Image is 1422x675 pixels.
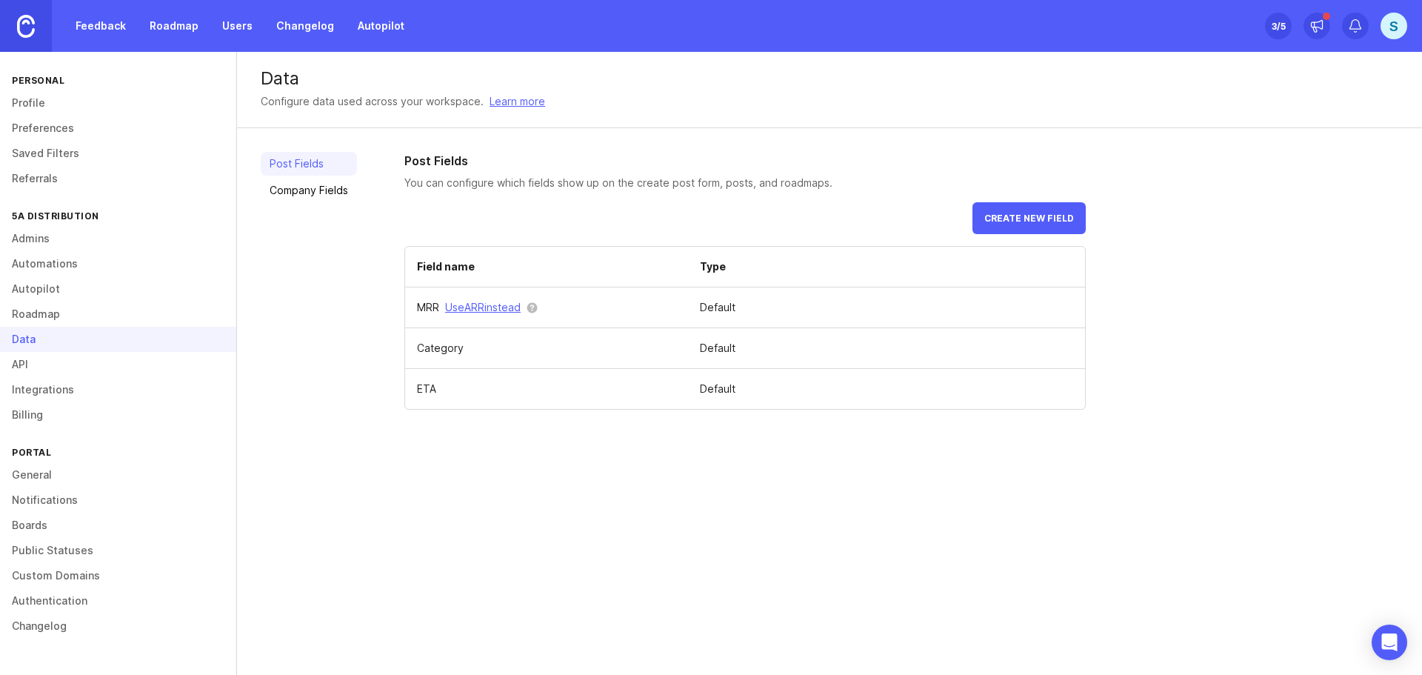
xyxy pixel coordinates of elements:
div: 3 /5 [1272,16,1286,36]
a: Feedback [67,13,135,39]
a: Post Fields [261,152,357,176]
div: Configure data used across your workspace. [261,93,484,110]
a: Learn more [490,93,545,110]
div: Open Intercom Messenger [1372,625,1407,660]
td: MRR [405,287,688,327]
td: Default [688,369,1085,410]
button: 3/5 [1265,13,1292,39]
a: Users [213,13,261,39]
td: Category [405,328,688,369]
h2: Post Fields [404,152,1086,170]
p: You can configure which fields show up on the create post form, posts, and roadmaps. [404,176,1086,190]
span: Create new field [984,213,1074,224]
a: Company Fields [261,179,357,202]
a: Changelog [267,13,343,39]
th: Type [688,247,1085,287]
button: Create new field [972,202,1086,234]
button: S [1381,13,1407,39]
div: Data [261,70,1398,87]
a: Roadmap [141,13,207,39]
button: UseARRinstead [445,299,521,316]
img: Canny Home [17,15,35,38]
td: Default [688,328,1085,369]
td: Default [688,287,1085,328]
a: Autopilot [349,13,413,39]
td: ETA [405,369,688,410]
th: Field name [405,247,688,287]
